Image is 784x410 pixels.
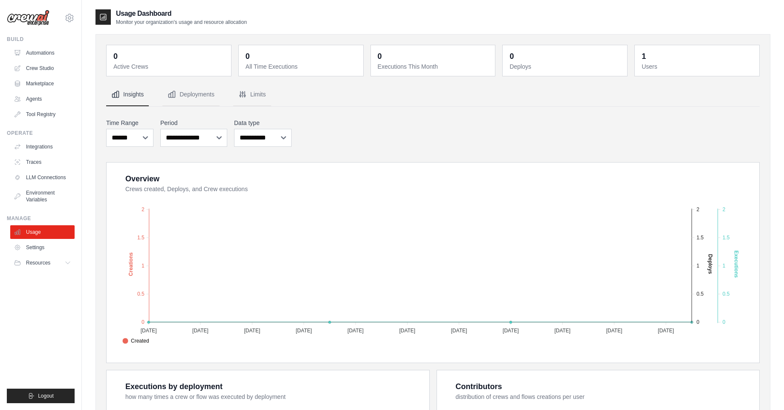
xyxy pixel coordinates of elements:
span: Logout [38,393,54,399]
tspan: [DATE] [554,328,570,334]
a: Usage [10,225,75,239]
tspan: [DATE] [244,328,260,334]
tspan: 0 [142,319,145,325]
tspan: 1 [142,263,145,269]
tspan: 0 [723,319,726,325]
nav: Tabs [106,83,760,106]
tspan: [DATE] [192,328,208,334]
div: Build [7,36,75,43]
div: Manage [7,215,75,222]
dt: distribution of crews and flows creations per user [456,393,749,401]
div: Executions by deployment [125,381,223,393]
a: Environment Variables [10,186,75,206]
button: Logout [7,389,75,403]
div: 0 [246,50,250,62]
a: Crew Studio [10,61,75,75]
dt: Crews created, Deploys, and Crew executions [125,185,749,193]
span: Created [122,337,149,345]
span: Resources [26,259,50,266]
tspan: 1 [697,263,700,269]
tspan: [DATE] [399,328,415,334]
dt: Active Crews [113,62,226,71]
label: Time Range [106,119,153,127]
tspan: 0 [697,319,700,325]
img: Logo [7,10,49,26]
div: 0 [113,50,118,62]
text: Creations [128,252,134,276]
dt: Deploys [509,62,622,71]
tspan: 1 [723,263,726,269]
div: Contributors [456,381,502,393]
tspan: 1.5 [723,235,730,241]
dt: Users [642,62,754,71]
dt: Executions This Month [378,62,490,71]
a: Tool Registry [10,108,75,121]
button: Limits [233,83,271,106]
tspan: [DATE] [503,328,519,334]
tspan: 2 [697,206,700,212]
a: Integrations [10,140,75,154]
tspan: 1.5 [697,235,704,241]
div: Overview [125,173,159,185]
tspan: [DATE] [347,328,364,334]
text: Deploys [707,254,713,274]
tspan: 2 [723,206,726,212]
tspan: [DATE] [451,328,467,334]
div: 0 [509,50,514,62]
tspan: [DATE] [658,328,674,334]
tspan: [DATE] [141,328,157,334]
a: Agents [10,92,75,106]
a: Automations [10,46,75,60]
a: Settings [10,241,75,254]
tspan: 0.5 [697,291,704,297]
button: Resources [10,256,75,270]
div: Operate [7,130,75,137]
dt: how many times a crew or flow was executed by deployment [125,393,419,401]
text: Executions [733,250,739,278]
div: 1 [642,50,646,62]
tspan: 0.5 [137,291,145,297]
tspan: [DATE] [606,328,622,334]
tspan: 1.5 [137,235,145,241]
div: 0 [378,50,382,62]
label: Data type [234,119,292,127]
label: Period [160,119,227,127]
button: Insights [106,83,149,106]
button: Deployments [162,83,220,106]
a: Marketplace [10,77,75,90]
dt: All Time Executions [246,62,358,71]
h2: Usage Dashboard [116,9,247,19]
a: LLM Connections [10,171,75,184]
tspan: 0.5 [723,291,730,297]
a: Traces [10,155,75,169]
tspan: [DATE] [296,328,312,334]
p: Monitor your organization's usage and resource allocation [116,19,247,26]
tspan: 2 [142,206,145,212]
